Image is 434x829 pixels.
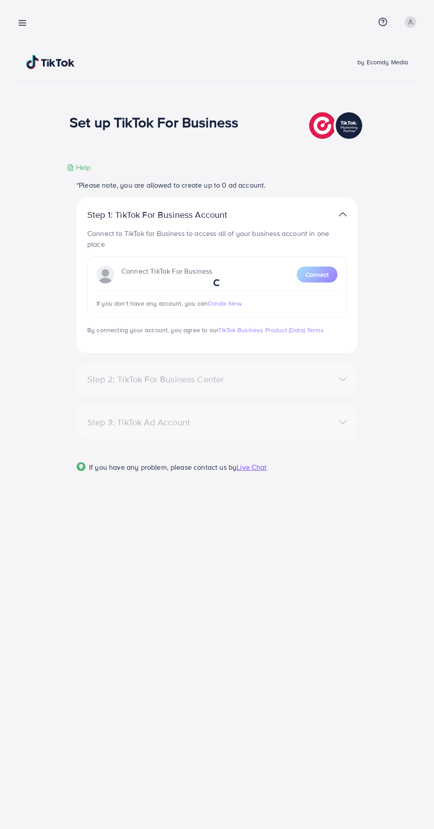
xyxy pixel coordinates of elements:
img: TikTok partner [309,110,364,141]
img: TikTok [26,55,75,69]
span: Live Chat [236,462,267,472]
span: If you have any problem, please contact us by [89,462,236,472]
img: Popup guide [77,462,85,471]
h1: Set up TikTok For Business [70,114,238,130]
div: Help [67,162,91,173]
img: TikTok partner [339,208,347,221]
p: Step 1: TikTok For Business Account [87,209,256,220]
p: *Please note, you are allowed to create up to 0 ad account. [77,180,357,190]
span: by Ecomdy Media [357,58,408,67]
